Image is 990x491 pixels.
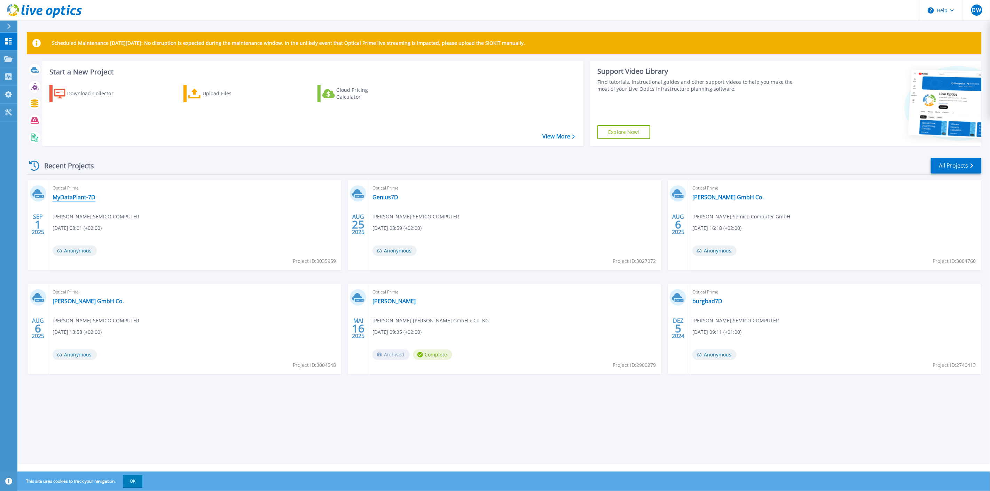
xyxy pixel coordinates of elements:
[53,213,139,220] span: [PERSON_NAME] , SEMICO COMPUTER
[692,349,737,360] span: Anonymous
[671,316,685,341] div: DEZ 2024
[597,79,800,92] div: Find tutorials, instructional guides and other support videos to help you make the most of your L...
[372,245,417,256] span: Anonymous
[613,257,656,265] span: Project ID: 3027072
[53,224,102,232] span: [DATE] 08:01 (+02:00)
[542,133,575,140] a: View More
[123,475,142,488] button: OK
[692,317,779,324] span: [PERSON_NAME] , SEMICO COMPUTER
[352,212,365,237] div: AUG 2025
[692,194,764,201] a: [PERSON_NAME] GmbH Co.
[675,325,681,331] span: 5
[372,288,657,296] span: Optical Prime
[675,222,681,227] span: 6
[31,212,45,237] div: SEP 2025
[692,245,737,256] span: Anonymous
[53,288,337,296] span: Optical Prime
[613,361,656,369] span: Project ID: 2900279
[352,325,364,331] span: 16
[52,40,525,46] p: Scheduled Maintenance [DATE][DATE]: No disruption is expected during the maintenance window. In t...
[372,298,416,305] a: [PERSON_NAME]
[931,158,981,174] a: All Projects
[53,298,124,305] a: [PERSON_NAME] GmbH Co.
[692,288,977,296] span: Optical Prime
[372,328,422,336] span: [DATE] 09:35 (+02:00)
[692,224,741,232] span: [DATE] 16:18 (+02:00)
[53,317,139,324] span: [PERSON_NAME] , SEMICO COMPUTER
[372,194,398,201] a: Genius7D
[53,328,102,336] span: [DATE] 13:58 (+02:00)
[183,85,261,102] a: Upload Files
[692,213,790,220] span: [PERSON_NAME] , Semico Computer GmbH
[53,184,337,192] span: Optical Prime
[35,325,41,331] span: 6
[293,361,336,369] span: Project ID: 3004548
[35,222,41,227] span: 1
[53,245,97,256] span: Anonymous
[317,85,395,102] a: Cloud Pricing Calculator
[933,257,976,265] span: Project ID: 3004760
[31,316,45,341] div: AUG 2025
[692,298,722,305] a: burgbad7D
[53,349,97,360] span: Anonymous
[372,224,422,232] span: [DATE] 08:59 (+02:00)
[372,349,410,360] span: Archived
[49,68,575,76] h3: Start a New Project
[352,316,365,341] div: MAI 2025
[372,184,657,192] span: Optical Prime
[597,125,650,139] a: Explore Now!
[671,212,685,237] div: AUG 2025
[413,349,452,360] span: Complete
[692,184,977,192] span: Optical Prime
[27,157,103,174] div: Recent Projects
[293,257,336,265] span: Project ID: 3035959
[352,222,364,227] span: 25
[49,85,127,102] a: Download Collector
[53,194,95,201] a: MyDataPlant-7D
[692,328,741,336] span: [DATE] 09:11 (+01:00)
[372,213,459,220] span: [PERSON_NAME] , SEMICO COMPUTER
[972,7,981,13] span: DW
[19,475,142,488] span: This site uses cookies to track your navigation.
[933,361,976,369] span: Project ID: 2740413
[597,67,800,76] div: Support Video Library
[67,87,123,100] div: Download Collector
[372,317,489,324] span: [PERSON_NAME] , [PERSON_NAME] GmbH + Co. KG
[203,87,258,100] div: Upload Files
[337,87,392,100] div: Cloud Pricing Calculator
